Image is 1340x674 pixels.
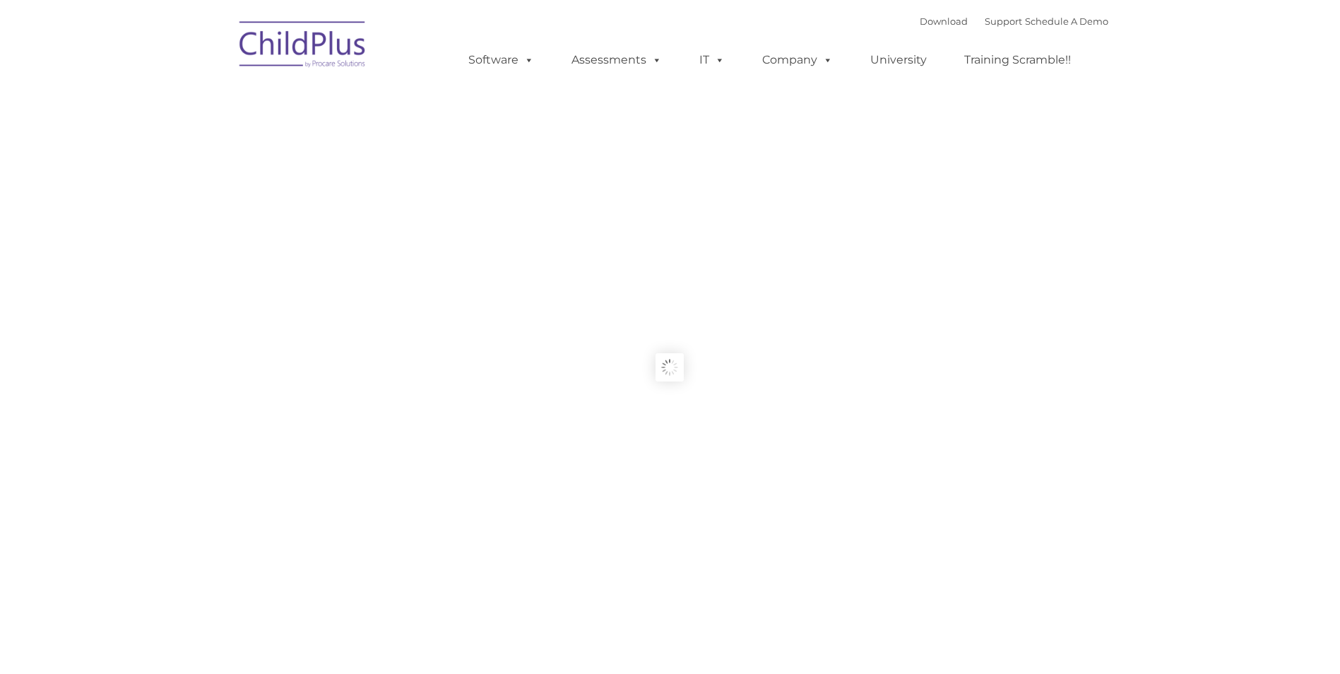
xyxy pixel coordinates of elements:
[920,16,1108,27] font: |
[920,16,968,27] a: Download
[950,46,1085,74] a: Training Scramble!!
[232,11,374,82] img: ChildPlus by Procare Solutions
[454,46,548,74] a: Software
[985,16,1022,27] a: Support
[1025,16,1108,27] a: Schedule A Demo
[557,46,676,74] a: Assessments
[748,46,847,74] a: Company
[856,46,941,74] a: University
[685,46,739,74] a: IT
